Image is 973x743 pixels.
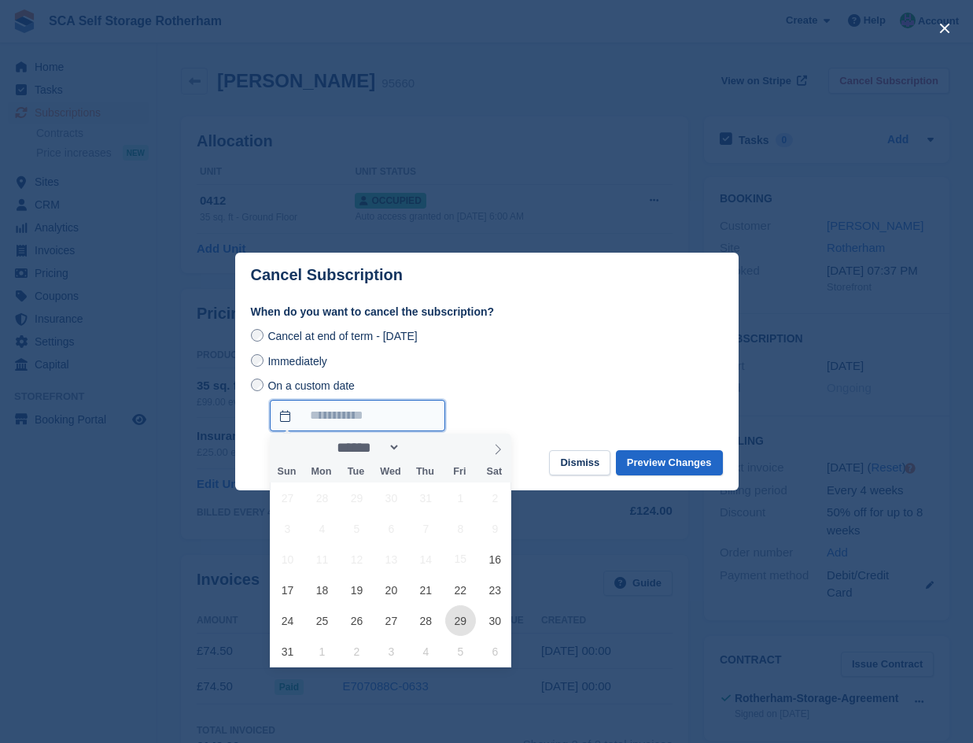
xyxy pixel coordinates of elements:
input: Cancel at end of term - [DATE] [251,329,264,342]
span: September 2, 2025 [341,636,372,667]
span: August 5, 2025 [341,513,372,544]
span: August 18, 2025 [307,575,337,605]
span: July 30, 2025 [376,482,407,513]
span: August 8, 2025 [445,513,476,544]
span: August 16, 2025 [480,544,510,575]
span: On a custom date [267,379,355,392]
span: July 29, 2025 [341,482,372,513]
input: Immediately [251,354,264,367]
span: August 17, 2025 [272,575,303,605]
span: August 11, 2025 [307,544,337,575]
button: close [932,16,957,41]
span: August 14, 2025 [411,544,441,575]
span: August 3, 2025 [272,513,303,544]
span: September 3, 2025 [376,636,407,667]
span: August 7, 2025 [411,513,441,544]
span: July 27, 2025 [272,482,303,513]
span: August 1, 2025 [445,482,476,513]
button: Preview Changes [616,450,723,476]
span: July 28, 2025 [307,482,337,513]
span: July 31, 2025 [411,482,441,513]
span: August 15, 2025 [445,544,476,575]
span: September 4, 2025 [411,636,441,667]
span: August 22, 2025 [445,575,476,605]
span: August 6, 2025 [376,513,407,544]
span: August 27, 2025 [376,605,407,636]
span: August 23, 2025 [480,575,510,605]
span: August 10, 2025 [272,544,303,575]
span: August 2, 2025 [480,482,510,513]
span: Immediately [267,355,326,368]
span: August 4, 2025 [307,513,337,544]
span: Wed [373,467,407,477]
span: August 13, 2025 [376,544,407,575]
span: August 19, 2025 [341,575,372,605]
span: August 26, 2025 [341,605,372,636]
input: Year [400,439,450,456]
label: When do you want to cancel the subscription? [251,304,723,320]
span: Tue [338,467,373,477]
span: August 12, 2025 [341,544,372,575]
input: On a custom date [251,379,264,391]
select: Month [331,439,400,456]
span: September 1, 2025 [307,636,337,667]
span: August 29, 2025 [445,605,476,636]
span: August 20, 2025 [376,575,407,605]
p: Cancel Subscription [251,266,403,284]
input: On a custom date [270,400,445,431]
span: August 9, 2025 [480,513,510,544]
span: Cancel at end of term - [DATE] [267,330,417,342]
span: September 5, 2025 [445,636,476,667]
span: Sun [270,467,304,477]
span: Mon [304,467,338,477]
span: September 6, 2025 [480,636,510,667]
span: Thu [407,467,442,477]
span: August 30, 2025 [480,605,510,636]
span: Sat [477,467,511,477]
span: August 25, 2025 [307,605,337,636]
button: Dismiss [549,450,610,476]
span: August 24, 2025 [272,605,303,636]
span: August 31, 2025 [272,636,303,667]
span: Fri [442,467,477,477]
span: August 21, 2025 [411,575,441,605]
span: August 28, 2025 [411,605,441,636]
